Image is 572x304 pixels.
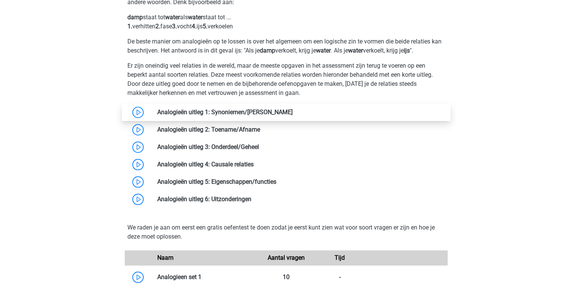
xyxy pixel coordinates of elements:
b: damp [127,14,143,21]
p: De beste manier om analogieën op te lossen is over het algemeen om een logische zin te vormen die... [127,37,445,55]
div: Analogieën uitleg 4: Causale relaties [152,160,448,169]
div: Analogieën uitleg 2: Toename/Afname [152,125,448,134]
b: 1. [127,23,132,30]
p: We raden je aan om eerst een gratis oefentest te doen zodat je eerst kunt zien wat voor soort vra... [127,223,445,241]
div: Analogieën uitleg 5: Eigenschappen/functies [152,177,448,186]
b: 2. [155,23,160,30]
div: Analogieën uitleg 6: Uitzonderingen [152,195,448,204]
b: 4. [192,23,197,30]
p: Er zijn oneindig veel relaties in de wereld, maar de meeste opgaven in het assessment zijn terug ... [127,61,445,98]
div: Aantal vragen [259,253,313,262]
div: Analogieen set 1 [152,273,259,282]
b: water [316,47,331,54]
p: staat tot als staat tot ... verhitten fase vocht ijs verkoelen [127,13,445,31]
b: water [165,14,180,21]
b: 3. [172,23,177,30]
b: water [348,47,363,54]
div: Analogieën uitleg 1: Synoniemen/[PERSON_NAME] [152,108,448,117]
b: water [188,14,203,21]
b: damp [260,47,275,54]
b: 5. [203,23,208,30]
div: Analogieën uitleg 3: Onderdeel/Geheel [152,143,448,152]
div: Naam [152,253,259,262]
b: ijs [404,47,410,54]
div: Tijd [313,253,367,262]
